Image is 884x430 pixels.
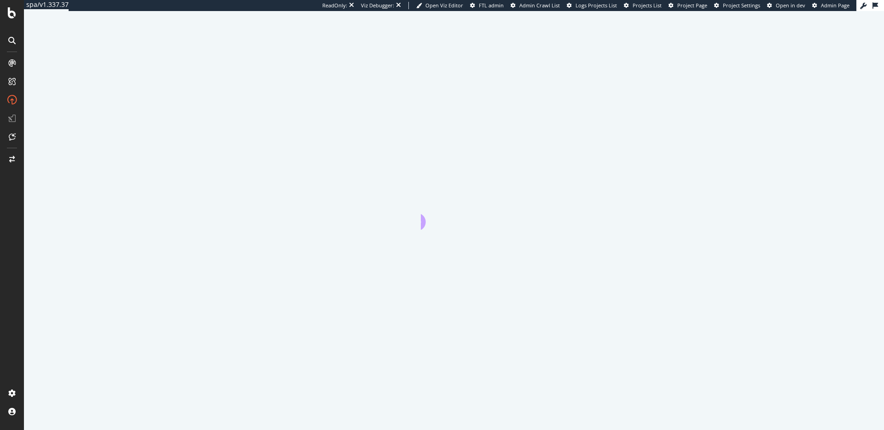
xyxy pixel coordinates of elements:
span: Project Settings [723,2,760,9]
a: Open in dev [767,2,805,9]
span: FTL admin [479,2,504,9]
span: Open in dev [776,2,805,9]
a: Projects List [624,2,662,9]
a: Admin Page [812,2,849,9]
div: ReadOnly: [322,2,347,9]
div: animation [421,197,487,230]
div: Viz Debugger: [361,2,394,9]
a: Project Settings [714,2,760,9]
a: Admin Crawl List [511,2,560,9]
a: FTL admin [470,2,504,9]
span: Projects List [633,2,662,9]
span: Project Page [677,2,707,9]
a: Logs Projects List [567,2,617,9]
span: Admin Page [821,2,849,9]
span: Admin Crawl List [519,2,560,9]
a: Open Viz Editor [416,2,463,9]
span: Logs Projects List [576,2,617,9]
a: Project Page [669,2,707,9]
span: Open Viz Editor [425,2,463,9]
